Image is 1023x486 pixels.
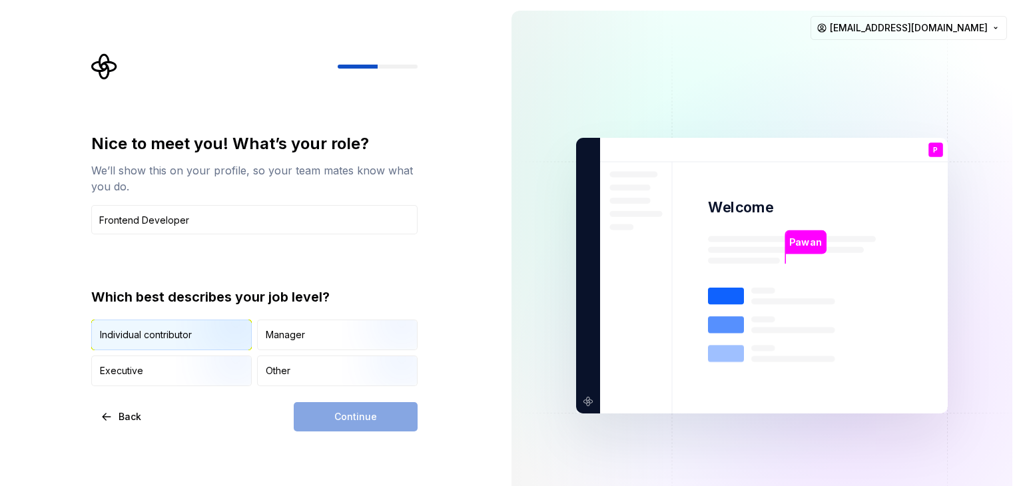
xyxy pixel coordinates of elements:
[91,288,418,306] div: Which best describes your job level?
[100,328,192,342] div: Individual contributor
[91,133,418,154] div: Nice to meet you! What’s your role?
[119,410,141,423] span: Back
[789,235,822,250] p: Pawan
[266,328,305,342] div: Manager
[830,21,988,35] span: [EMAIL_ADDRESS][DOMAIN_NAME]
[91,162,418,194] div: We’ll show this on your profile, so your team mates know what you do.
[91,402,153,431] button: Back
[91,205,418,234] input: Job title
[266,364,290,377] div: Other
[811,16,1007,40] button: [EMAIL_ADDRESS][DOMAIN_NAME]
[91,53,118,80] svg: Supernova Logo
[933,146,938,154] p: P
[100,364,143,377] div: Executive
[708,198,773,217] p: Welcome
